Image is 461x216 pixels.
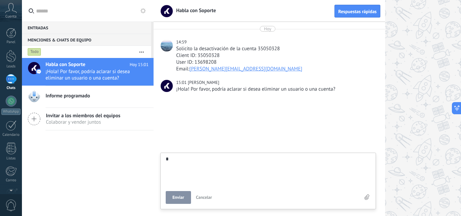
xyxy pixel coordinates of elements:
div: Email: [176,66,375,72]
span: Martín G [161,80,173,92]
span: Enviar [172,195,184,200]
div: Chats [1,86,21,90]
button: Respuestas rápidas [334,5,380,18]
button: Más [134,46,149,58]
span: Hoy 15:01 [130,61,148,68]
div: Listas [1,156,21,161]
div: Menciones & Chats de equipo [22,34,151,46]
a: Habla con Soporte Hoy 15:01 ¡Hola! Por favor, podría aclarar si desea eliminar un usuario o una c... [22,58,154,86]
div: Solicito la desactivación de la cuenta 35050328 [176,45,375,52]
div: Leads [1,64,21,69]
span: Habla con Soporte [172,7,216,14]
button: Enviar [166,191,191,204]
div: Hoy [264,26,271,32]
span: ¡Hola! Por favor, podría aclarar si desea eliminar un usuario o una cuenta? [46,68,136,81]
div: Correo [1,178,21,183]
span: Invitar a los miembros del equipos [46,113,120,119]
span: Antonio Valero [161,39,173,52]
div: Entradas [22,22,151,34]
span: Habla con Soporte [46,61,85,68]
div: ¡Hola! Por favor, podría aclarar si desea eliminar un usuario o una cuenta? [176,86,375,93]
div: WhatsApp [1,109,21,115]
div: Panel [1,40,21,44]
a: [PERSON_NAME][EMAIL_ADDRESS][DOMAIN_NAME] [189,66,302,72]
div: 15:01 [176,79,188,86]
button: Cancelar [193,191,215,204]
span: Respuestas rápidas [338,9,377,14]
div: Todo [28,48,41,56]
div: Calendario [1,133,21,137]
span: Informe programado [46,93,90,99]
span: Martín G [188,80,219,85]
span: Colaborar y vender juntos [46,119,120,125]
a: Informe programado [22,86,154,107]
div: User ID: 13698208 [176,59,375,66]
span: Cuenta [5,14,17,19]
span: Cancelar [196,194,212,200]
div: 14:59 [176,39,188,45]
div: Client ID: 35050328 [176,52,375,59]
